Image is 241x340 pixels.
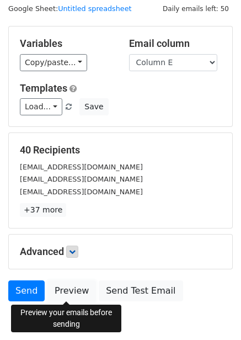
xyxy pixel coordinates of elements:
[186,287,241,340] iframe: Chat Widget
[8,280,45,301] a: Send
[159,4,233,13] a: Daily emails left: 50
[99,280,183,301] a: Send Test Email
[58,4,131,13] a: Untitled spreadsheet
[20,246,221,258] h5: Advanced
[20,163,143,171] small: [EMAIL_ADDRESS][DOMAIN_NAME]
[20,203,66,217] a: +37 more
[20,188,143,196] small: [EMAIL_ADDRESS][DOMAIN_NAME]
[20,175,143,183] small: [EMAIL_ADDRESS][DOMAIN_NAME]
[8,4,132,13] small: Google Sheet:
[79,98,108,115] button: Save
[20,38,113,50] h5: Variables
[159,3,233,15] span: Daily emails left: 50
[20,82,67,94] a: Templates
[129,38,222,50] h5: Email column
[47,280,96,301] a: Preview
[20,54,87,71] a: Copy/paste...
[20,98,62,115] a: Load...
[11,305,121,332] div: Preview your emails before sending
[20,144,221,156] h5: 40 Recipients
